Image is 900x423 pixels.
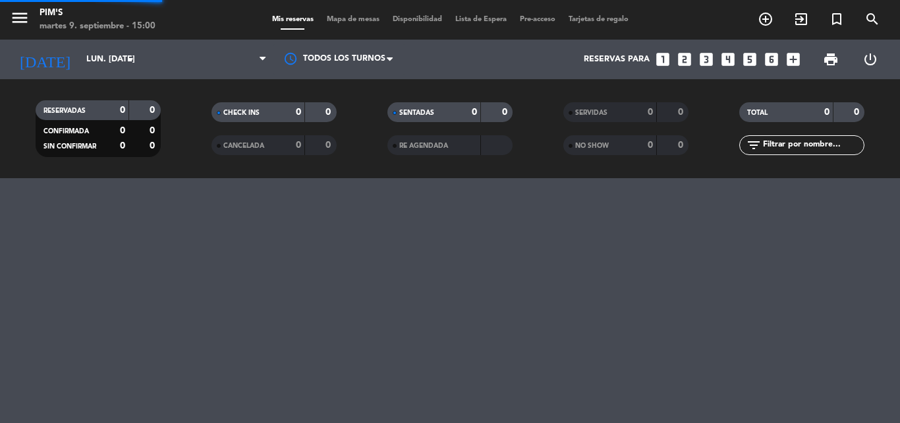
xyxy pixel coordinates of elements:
[386,16,449,23] span: Disponibilidad
[851,40,890,79] div: LOG OUT
[513,16,562,23] span: Pre-acceso
[296,108,301,117] strong: 0
[854,108,862,117] strong: 0
[399,110,434,116] span: SENTADAS
[43,128,89,135] span: CONFIRMADA
[824,108,830,117] strong: 0
[746,137,762,153] i: filter_list
[472,108,477,117] strong: 0
[150,141,157,150] strong: 0
[862,51,878,67] i: power_settings_new
[654,51,671,68] i: looks_one
[266,16,320,23] span: Mis reservas
[150,106,157,115] strong: 0
[829,11,845,27] i: turned_in_not
[43,143,96,150] span: SIN CONFIRMAR
[648,108,653,117] strong: 0
[864,11,880,27] i: search
[449,16,513,23] span: Lista de Espera
[120,126,125,135] strong: 0
[502,108,510,117] strong: 0
[763,51,780,68] i: looks_6
[40,20,155,33] div: martes 9. septiembre - 15:00
[678,141,686,150] strong: 0
[120,141,125,150] strong: 0
[325,141,333,150] strong: 0
[698,51,715,68] i: looks_3
[320,16,386,23] span: Mapa de mesas
[399,143,448,149] span: RE AGENDADA
[296,141,301,150] strong: 0
[223,110,260,116] span: CHECK INS
[10,8,30,28] i: menu
[758,11,773,27] i: add_circle_outline
[793,11,809,27] i: exit_to_app
[575,143,609,149] span: NO SHOW
[823,51,839,67] span: print
[741,51,758,68] i: looks_5
[747,110,768,116] span: TOTAL
[648,141,653,150] strong: 0
[123,51,138,67] i: arrow_drop_down
[10,45,80,74] i: [DATE]
[575,110,607,116] span: SERVIDAS
[150,126,157,135] strong: 0
[40,7,155,20] div: Pim's
[676,51,693,68] i: looks_two
[785,51,802,68] i: add_box
[120,106,125,115] strong: 0
[43,108,86,114] span: RESERVADAS
[223,143,264,149] span: CANCELADA
[10,8,30,32] button: menu
[719,51,737,68] i: looks_4
[584,55,650,64] span: Reservas para
[762,138,864,152] input: Filtrar por nombre...
[562,16,635,23] span: Tarjetas de regalo
[678,108,686,117] strong: 0
[325,108,333,117] strong: 0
